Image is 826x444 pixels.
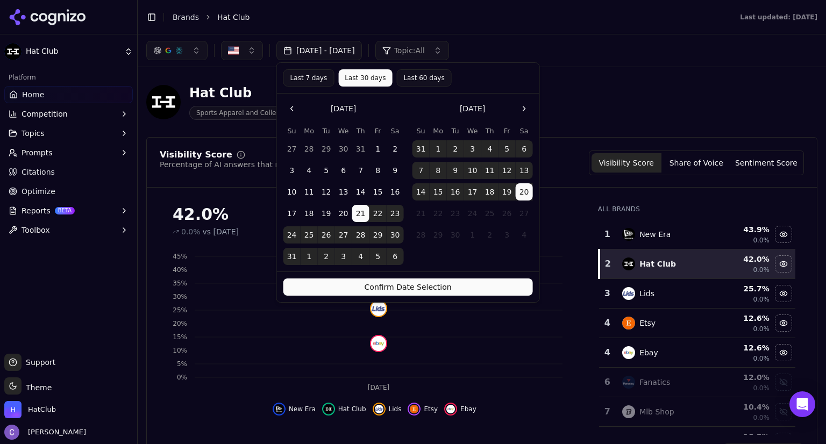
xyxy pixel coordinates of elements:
th: Tuesday [318,126,335,136]
a: Citations [4,163,133,181]
span: Home [22,89,44,100]
tspan: 0% [177,374,187,381]
button: Monday, September 1st, 2025, selected [301,248,318,265]
button: Saturday, August 16th, 2025 [387,183,404,200]
button: Saturday, August 2nd, 2025 [387,140,404,157]
button: Sunday, July 27th, 2025 [283,140,301,157]
button: Last 7 days [283,69,334,87]
a: Optimize [4,183,133,200]
button: Monday, August 25th, 2025, selected [301,226,318,244]
div: Etsy [639,318,656,328]
button: Friday, September 5th, 2025, selected [499,140,516,157]
tspan: 30% [173,293,187,300]
div: 12.0 % [720,372,770,383]
button: Tuesday, August 5th, 2025 [318,162,335,179]
span: Support [22,357,55,368]
div: Lids [639,288,654,299]
span: Reports [22,205,51,216]
button: Go to the Next Month [516,100,533,117]
table: September 2025 [412,126,533,244]
img: fanatics [622,376,635,389]
div: 4 [603,346,611,359]
button: Hide hat club data [322,403,366,416]
button: Hide ebay data [775,344,792,361]
div: 12.6 % [720,313,770,324]
span: 0.0% [753,295,770,304]
tspan: 35% [173,280,187,287]
button: Tuesday, September 9th, 2025, selected [447,162,464,179]
tspan: 45% [173,253,187,260]
tr: 4etsyEtsy12.6%0.0%Hide etsy data [599,309,795,338]
button: Toolbox [4,221,133,239]
tspan: 5% [177,360,187,368]
button: Saturday, August 9th, 2025 [387,162,404,179]
div: 4 [603,317,611,330]
button: Confirm Date Selection [283,278,533,296]
button: Hide new era data [775,226,792,243]
tr: 7mlb shopMlb Shop10.4%0.0%Show mlb shop data [599,397,795,427]
div: 2 [604,257,611,270]
span: 0.0% [753,236,770,245]
span: Prompts [22,147,53,158]
button: Wednesday, August 6th, 2025 [335,162,352,179]
div: 6 [603,376,611,389]
button: Tuesday, July 29th, 2025 [318,140,335,157]
tspan: 25% [173,306,187,314]
img: lids [622,287,635,300]
span: Hat Club [26,47,120,56]
button: Sentiment Score [731,153,801,173]
img: etsy [622,317,635,330]
button: Wednesday, September 17th, 2025, selected [464,183,481,200]
th: Saturday [387,126,404,136]
button: Competition [4,105,133,123]
button: [DATE] - [DATE] [276,41,362,60]
span: Topic: All [394,45,425,56]
div: 10.2 % [720,431,770,442]
nav: breadcrumb [173,12,718,23]
button: ReportsBETA [4,202,133,219]
img: Hat Club [146,85,181,119]
tspan: 15% [173,333,187,341]
th: Sunday [412,126,430,136]
button: Hide lids data [775,285,792,302]
span: Hat Club [338,405,366,413]
button: Share of Voice [661,153,731,173]
button: Sunday, August 3rd, 2025 [283,162,301,179]
span: Sports Apparel and Collectibles [189,106,304,120]
button: Sunday, September 7th, 2025, selected [412,162,430,179]
button: Open user button [4,425,86,440]
div: 10.4 % [720,402,770,412]
button: Tuesday, September 16th, 2025, selected [447,183,464,200]
button: Sunday, August 10th, 2025 [283,183,301,200]
span: BETA [55,207,75,214]
button: Visibility Score [592,153,661,173]
button: Saturday, September 13th, 2025, selected [516,162,533,179]
div: 42.0% [173,205,576,224]
th: Monday [430,126,447,136]
img: United States [228,45,239,56]
img: hat club [622,257,635,270]
button: Tuesday, September 2nd, 2025, selected [447,140,464,157]
th: Friday [369,126,387,136]
button: Saturday, September 6th, 2025, selected [516,140,533,157]
button: Thursday, September 4th, 2025, selected [352,248,369,265]
img: ebay [371,336,386,351]
div: 1 [603,228,611,241]
tr: 1new eraNew Era43.9%0.0%Hide new era data [599,220,795,249]
img: etsy [410,405,418,413]
div: Fanatics [639,377,670,388]
button: Friday, August 29th, 2025, selected [369,226,387,244]
button: Go to the Previous Month [283,100,301,117]
button: Thursday, August 21st, 2025, selected [352,205,369,222]
div: Visibility Score [160,151,232,159]
button: Wednesday, July 30th, 2025 [335,140,352,157]
button: Monday, September 1st, 2025, selected [430,140,447,157]
img: new era [275,405,283,413]
tr: 2hat clubHat Club42.0%0.0%Hide hat club data [599,249,795,279]
div: Open Intercom Messenger [789,391,815,417]
button: Friday, September 19th, 2025, selected [499,183,516,200]
button: Hide ebay data [444,403,476,416]
button: Wednesday, August 27th, 2025, selected [335,226,352,244]
button: Today, Saturday, September 20th, 2025, selected [516,183,533,200]
span: Topics [22,128,45,139]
